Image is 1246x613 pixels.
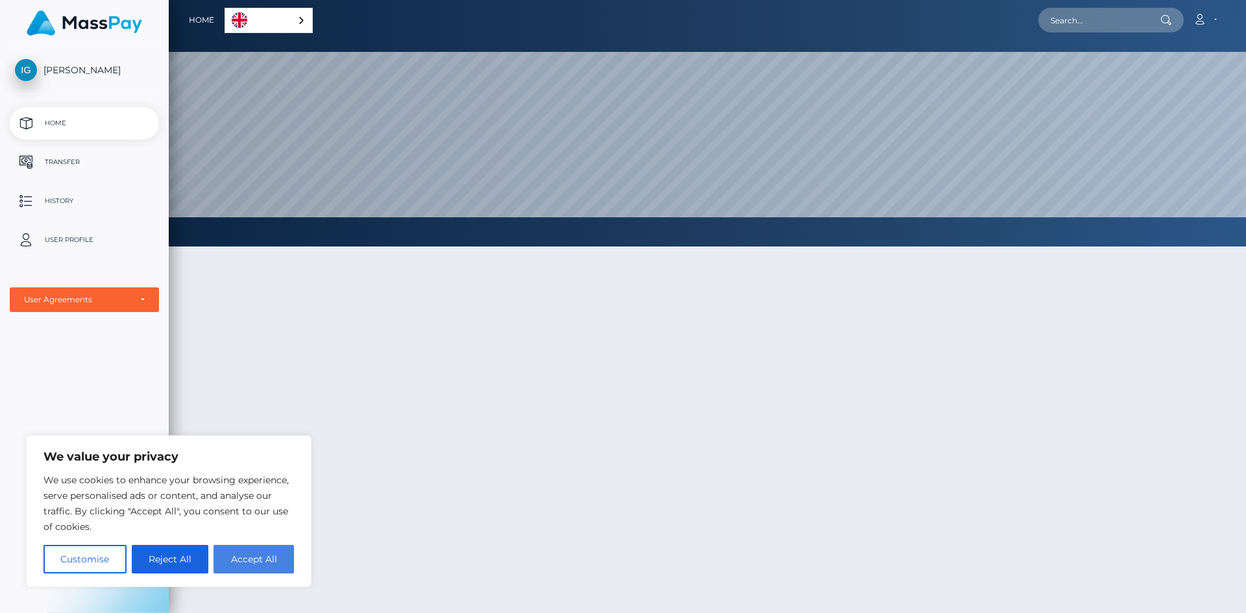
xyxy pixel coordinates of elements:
[225,8,313,33] aside: Language selected: English
[15,152,154,172] p: Transfer
[10,107,159,139] a: Home
[10,185,159,217] a: History
[15,230,154,250] p: User Profile
[225,8,312,32] a: English
[225,8,313,33] div: Language
[24,294,130,305] div: User Agreements
[27,10,142,36] img: MassPay
[10,146,159,178] a: Transfer
[15,114,154,133] p: Home
[43,472,294,535] p: We use cookies to enhance your browsing experience, serve personalised ads or content, and analys...
[132,545,209,573] button: Reject All
[214,545,294,573] button: Accept All
[15,191,154,211] p: History
[26,435,311,587] div: We value your privacy
[10,64,159,76] span: [PERSON_NAME]
[10,287,159,312] button: User Agreements
[10,224,159,256] a: User Profile
[1038,8,1160,32] input: Search...
[43,449,294,464] p: We value your privacy
[43,545,127,573] button: Customise
[189,6,214,34] a: Home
